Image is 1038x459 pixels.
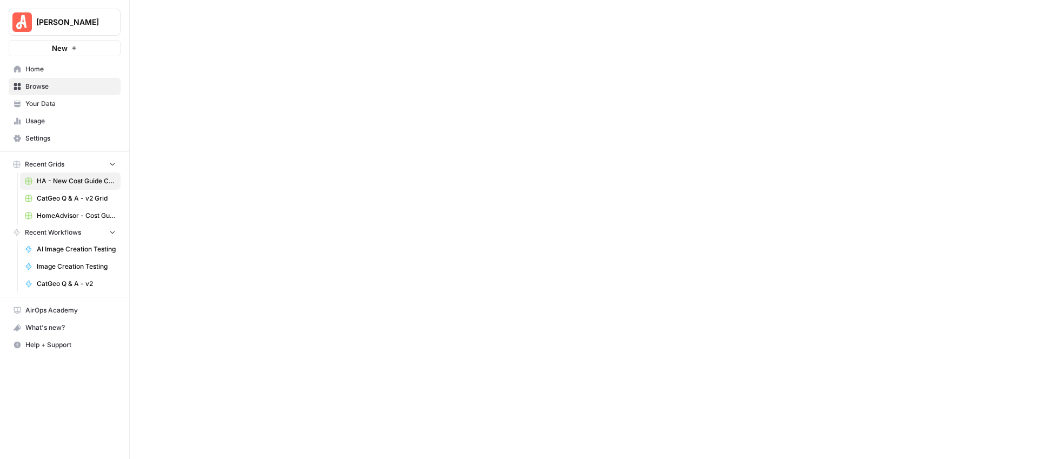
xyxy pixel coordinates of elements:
button: Recent Grids [9,156,121,172]
div: What's new? [9,320,120,336]
button: What's new? [9,319,121,336]
a: AirOps Academy [9,302,121,319]
span: CatGeo Q & A - v2 Grid [37,194,116,203]
span: Help + Support [25,340,116,350]
button: Workspace: Angi [9,9,121,36]
a: Image Creation Testing [20,258,121,275]
button: Help + Support [9,336,121,354]
span: Browse [25,82,116,91]
a: AI Image Creation Testing [20,241,121,258]
button: Recent Workflows [9,224,121,241]
a: Settings [9,130,121,147]
span: HA - New Cost Guide Creation Grid [37,176,116,186]
button: New [9,40,121,56]
span: Settings [25,134,116,143]
a: HA - New Cost Guide Creation Grid [20,172,121,190]
a: Usage [9,112,121,130]
span: HomeAdvisor - Cost Guide Updates [37,211,116,221]
span: CatGeo Q & A - v2 [37,279,116,289]
span: AirOps Academy [25,305,116,315]
span: Your Data [25,99,116,109]
a: CatGeo Q & A - v2 [20,275,121,292]
a: Browse [9,78,121,95]
span: [PERSON_NAME] [36,17,102,28]
span: New [52,43,68,54]
span: Image Creation Testing [37,262,116,271]
span: Usage [25,116,116,126]
span: Home [25,64,116,74]
span: Recent Grids [25,159,64,169]
a: HomeAdvisor - Cost Guide Updates [20,207,121,224]
a: Your Data [9,95,121,112]
span: Recent Workflows [25,228,81,237]
a: CatGeo Q & A - v2 Grid [20,190,121,207]
img: Angi Logo [12,12,32,32]
a: Home [9,61,121,78]
span: AI Image Creation Testing [37,244,116,254]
